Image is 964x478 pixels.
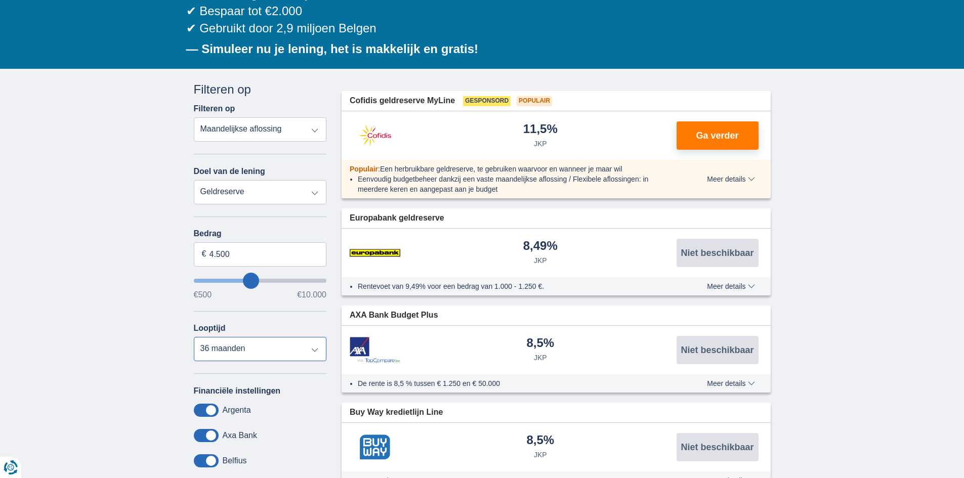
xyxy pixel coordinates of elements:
div: JKP [534,450,547,460]
span: Meer details [707,283,755,290]
span: Gesponsord [463,96,511,106]
span: €10.000 [297,291,326,299]
label: Filteren op [194,104,235,113]
span: Cofidis geldreserve MyLine [350,95,455,107]
img: product.pl.alt Cofidis [350,123,400,148]
div: 8,5% [526,434,554,448]
div: 8,5% [526,337,554,351]
div: JKP [534,353,547,363]
span: Niet beschikbaar [681,248,753,257]
span: AXA Bank Budget Plus [350,310,438,321]
span: € [202,248,206,260]
span: Populair [517,96,552,106]
div: 11,5% [523,123,558,137]
label: Axa Bank [223,431,257,440]
span: Niet beschikbaar [681,443,753,452]
span: Populair [350,165,378,173]
li: De rente is 8,5 % tussen € 1.250 en € 50.000 [358,378,670,388]
span: €500 [194,291,212,299]
button: Meer details [699,282,762,290]
img: product.pl.alt Europabank [350,240,400,266]
button: Niet beschikbaar [677,239,759,267]
label: Doel van de lening [194,167,265,176]
label: Argenta [223,406,251,415]
span: Buy Way kredietlijn Line [350,407,443,418]
span: Niet beschikbaar [681,345,753,355]
span: Europabank geldreserve [350,212,444,224]
b: — Simuleer nu je lening, het is makkelijk en gratis! [186,42,479,56]
button: Niet beschikbaar [677,433,759,461]
div: : [342,164,678,174]
label: Bedrag [194,229,327,238]
input: wantToBorrow [194,279,327,283]
label: Financiële instellingen [194,386,281,396]
img: product.pl.alt Buy Way [350,434,400,460]
div: JKP [534,139,547,149]
button: Meer details [699,379,762,387]
div: 8,49% [523,240,558,253]
label: Belfius [223,456,247,465]
button: Niet beschikbaar [677,336,759,364]
button: Ga verder [677,121,759,150]
div: Filteren op [194,81,327,98]
li: Eenvoudig budgetbeheer dankzij een vaste maandelijkse aflossing / Flexibele aflossingen: in meerd... [358,174,670,194]
img: product.pl.alt Axa Bank [350,337,400,364]
label: Looptijd [194,324,226,333]
div: JKP [534,255,547,266]
span: Meer details [707,176,755,183]
li: Rentevoet van 9,49% voor een bedrag van 1.000 - 1.250 €. [358,281,670,291]
span: Een herbruikbare geldreserve, te gebruiken waarvoor en wanneer je maar wil [380,165,622,173]
span: Ga verder [696,131,738,140]
button: Meer details [699,175,762,183]
span: Meer details [707,380,755,387]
